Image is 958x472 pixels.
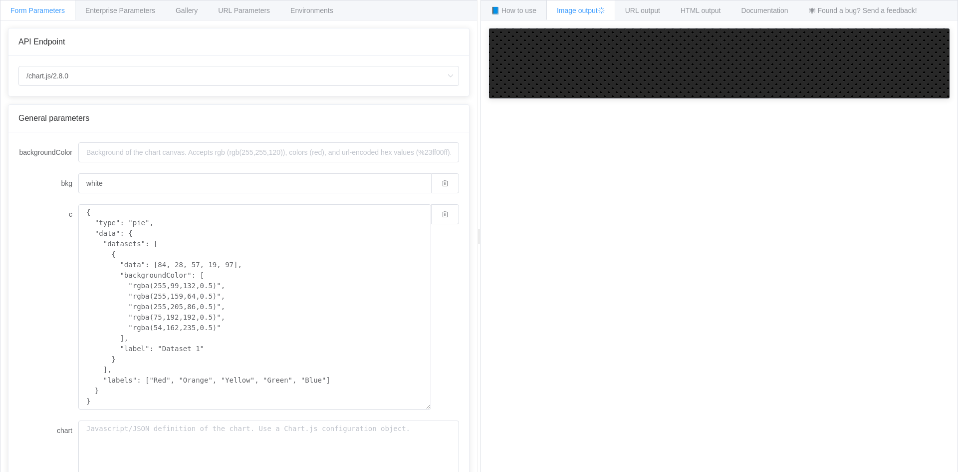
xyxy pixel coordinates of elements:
[681,6,720,14] span: HTML output
[557,6,605,14] span: Image output
[18,37,65,46] span: API Endpoint
[18,421,78,441] label: chart
[18,114,89,122] span: General parameters
[18,204,78,224] label: c
[809,6,917,14] span: 🕷 Found a bug? Send a feedback!
[218,6,270,14] span: URL Parameters
[491,6,536,14] span: 📘 How to use
[85,6,155,14] span: Enterprise Parameters
[18,173,78,193] label: bkg
[18,142,78,162] label: backgroundColor
[625,6,660,14] span: URL output
[78,173,431,193] input: Background of the chart canvas. Accepts rgb (rgb(255,255,120)), colors (red), and url-encoded hex...
[10,6,65,14] span: Form Parameters
[290,6,333,14] span: Environments
[741,6,788,14] span: Documentation
[18,66,459,86] input: Select
[176,6,198,14] span: Gallery
[78,142,459,162] input: Background of the chart canvas. Accepts rgb (rgb(255,255,120)), colors (red), and url-encoded hex...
